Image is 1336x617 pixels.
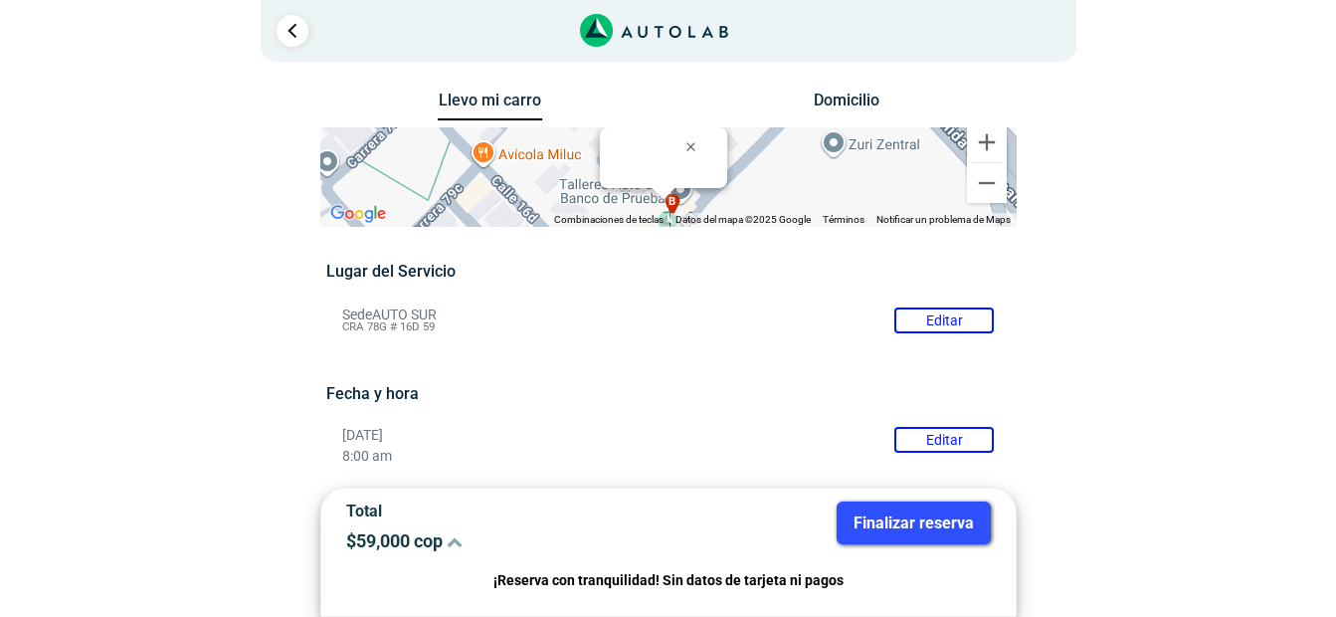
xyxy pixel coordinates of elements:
p: ¡Reserva con tranquilidad! Sin datos de tarjeta ni pagos [346,569,991,592]
button: Reducir [967,163,1007,203]
p: Total [346,502,654,520]
button: Ampliar [967,122,1007,162]
h5: Lugar del Servicio [326,262,1010,281]
button: Domicilio [794,91,898,119]
p: 8:00 am [342,448,994,465]
p: $ 59,000 cop [346,530,654,551]
a: Notificar un problema de Maps [876,214,1011,225]
button: Finalizar reserva [837,502,991,544]
a: Abre esta zona en Google Maps (se abre en una nueva ventana) [325,201,391,227]
a: Ir al paso anterior [277,15,308,47]
span: Datos del mapa ©2025 Google [675,214,811,225]
a: Link al sitio de autolab [580,20,728,39]
b: AUTO SUR [612,175,671,190]
p: [DATE] [342,427,994,444]
h5: Fecha y hora [326,384,1010,403]
button: Llevo mi carro [438,91,542,121]
img: Google [325,201,391,227]
a: Términos (se abre en una nueva pestaña) [823,214,864,225]
button: Cerrar [671,122,719,170]
button: Combinaciones de teclas [554,213,664,227]
span: b [668,193,676,210]
div: CRA 78G # 16D 59 [612,175,715,205]
button: Editar [894,427,994,453]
